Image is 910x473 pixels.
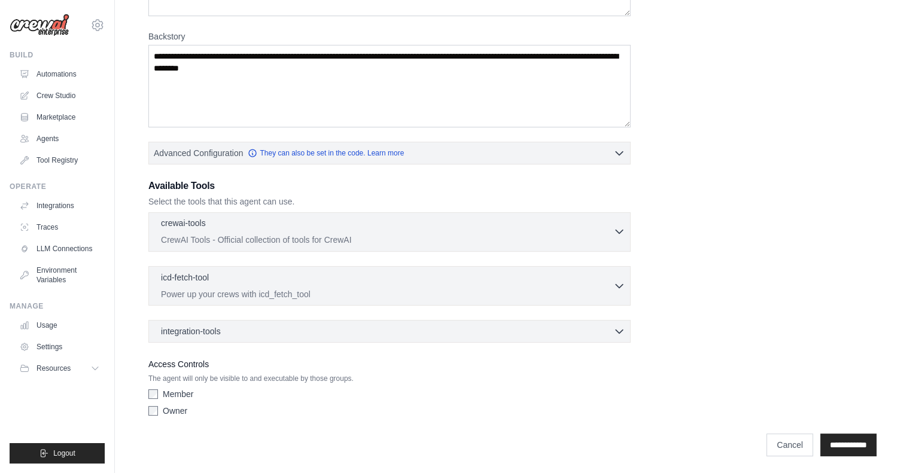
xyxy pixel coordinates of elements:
button: Resources [14,359,105,378]
a: Settings [14,337,105,356]
a: Agents [14,129,105,148]
button: integration-tools [154,325,625,337]
h3: Available Tools [148,179,631,193]
a: They can also be set in the code. Learn more [248,148,404,158]
a: Tool Registry [14,151,105,170]
a: Cancel [766,434,813,456]
div: Operate [10,182,105,191]
button: Advanced Configuration They can also be set in the code. Learn more [149,142,630,164]
a: Integrations [14,196,105,215]
span: Logout [53,448,75,458]
a: LLM Connections [14,239,105,258]
p: Select the tools that this agent can use. [148,196,631,207]
a: Traces [14,218,105,237]
p: CrewAI Tools - Official collection of tools for CrewAI [161,234,613,246]
button: icd-fetch-tool Power up your crews with icd_fetch_tool [154,271,625,300]
label: Access Controls [148,357,631,371]
a: Usage [14,316,105,335]
label: Backstory [148,30,631,42]
a: Environment Variables [14,261,105,289]
label: Owner [163,405,187,417]
button: Logout [10,443,105,463]
a: Marketplace [14,108,105,127]
div: Manage [10,301,105,311]
p: icd-fetch-tool [161,271,209,283]
a: Crew Studio [14,86,105,105]
span: Resources [36,364,71,373]
img: Logo [10,14,69,36]
p: Power up your crews with icd_fetch_tool [161,288,613,300]
p: crewai-tools [161,217,206,229]
p: The agent will only be visible to and executable by those groups. [148,374,631,383]
button: crewai-tools CrewAI Tools - Official collection of tools for CrewAI [154,217,625,246]
label: Member [163,388,193,400]
a: Automations [14,65,105,84]
span: Advanced Configuration [154,147,243,159]
div: Build [10,50,105,60]
span: integration-tools [161,325,221,337]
